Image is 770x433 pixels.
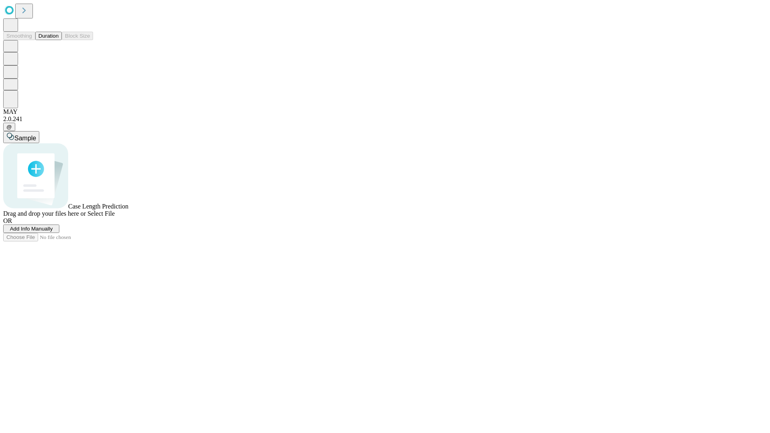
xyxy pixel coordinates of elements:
[3,108,767,115] div: MAY
[68,203,128,210] span: Case Length Prediction
[3,225,59,233] button: Add Info Manually
[35,32,62,40] button: Duration
[10,226,53,232] span: Add Info Manually
[87,210,115,217] span: Select File
[3,217,12,224] span: OR
[14,135,36,142] span: Sample
[3,123,15,131] button: @
[62,32,93,40] button: Block Size
[3,115,767,123] div: 2.0.241
[3,131,39,143] button: Sample
[3,32,35,40] button: Smoothing
[6,124,12,130] span: @
[3,210,86,217] span: Drag and drop your files here or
